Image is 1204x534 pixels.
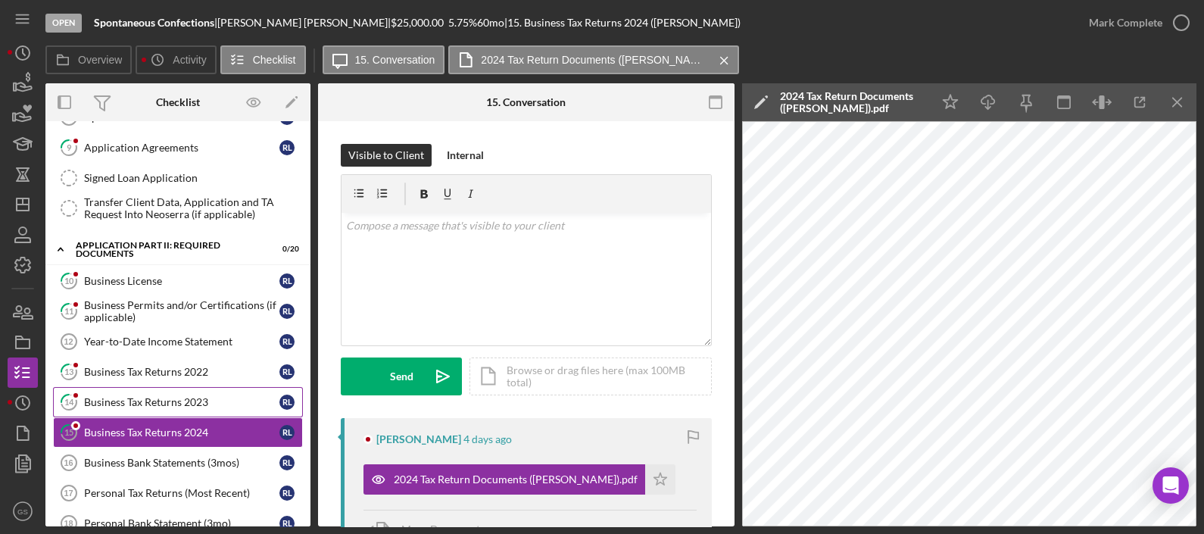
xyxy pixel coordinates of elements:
[84,517,279,529] div: Personal Bank Statement (3mo)
[439,144,491,167] button: Internal
[220,45,306,74] button: Checklist
[84,275,279,287] div: Business License
[84,336,279,348] div: Year-to-Date Income Statement
[448,45,739,74] button: 2024 Tax Return Documents ([PERSON_NAME]).pdf
[64,519,73,528] tspan: 18
[53,387,303,417] a: 14Business Tax Returns 2023RL
[279,304,295,319] div: R L
[173,54,206,66] label: Activity
[45,14,82,33] div: Open
[279,364,295,379] div: R L
[348,144,424,167] div: Visible to Client
[53,133,303,163] a: 9Application AgreementsRL
[8,496,38,526] button: GS
[45,45,132,74] button: Overview
[279,140,295,155] div: R L
[156,96,200,108] div: Checklist
[279,425,295,440] div: R L
[390,358,413,395] div: Send
[363,464,675,495] button: 2024 Tax Return Documents ([PERSON_NAME]).pdf
[84,457,279,469] div: Business Bank Statements (3mos)
[391,17,448,29] div: $25,000.00
[394,473,638,486] div: 2024 Tax Return Documents ([PERSON_NAME]).pdf
[64,397,74,407] tspan: 14
[1089,8,1162,38] div: Mark Complete
[447,144,484,167] div: Internal
[64,458,73,467] tspan: 16
[136,45,216,74] button: Activity
[279,486,295,501] div: R L
[486,96,566,108] div: 15. Conversation
[272,245,299,254] div: 0 / 20
[84,142,279,154] div: Application Agreements
[64,276,74,286] tspan: 10
[448,17,477,29] div: 5.75 %
[279,455,295,470] div: R L
[64,306,73,316] tspan: 11
[1074,8,1196,38] button: Mark Complete
[64,367,73,376] tspan: 13
[94,17,217,29] div: |
[253,54,296,66] label: Checklist
[279,395,295,410] div: R L
[355,54,435,66] label: 15. Conversation
[780,90,924,114] div: 2024 Tax Return Documents ([PERSON_NAME]).pdf
[53,326,303,357] a: 12Year-to-Date Income StatementRL
[17,507,28,516] text: GS
[84,196,302,220] div: Transfer Client Data, Application and TA Request Into Neoserra (if applicable)
[53,296,303,326] a: 11Business Permits and/or Certifications (if applicable)RL
[84,366,279,378] div: Business Tax Returns 2022
[84,487,279,499] div: Personal Tax Returns (Most Recent)
[1153,467,1189,504] div: Open Intercom Messenger
[341,144,432,167] button: Visible to Client
[53,193,303,223] a: Transfer Client Data, Application and TA Request Into Neoserra (if applicable)
[78,54,122,66] label: Overview
[84,172,302,184] div: Signed Loan Application
[53,163,303,193] a: Signed Loan Application
[84,426,279,439] div: Business Tax Returns 2024
[504,17,741,29] div: | 15. Business Tax Returns 2024 ([PERSON_NAME])
[64,337,73,346] tspan: 12
[53,448,303,478] a: 16Business Bank Statements (3mos)RL
[84,299,279,323] div: Business Permits and/or Certifications (if applicable)
[481,54,708,66] label: 2024 Tax Return Documents ([PERSON_NAME]).pdf
[53,266,303,296] a: 10Business LicenseRL
[53,417,303,448] a: 15Business Tax Returns 2024RL
[217,17,391,29] div: [PERSON_NAME] [PERSON_NAME] |
[279,334,295,349] div: R L
[323,45,445,74] button: 15. Conversation
[53,478,303,508] a: 17Personal Tax Returns (Most Recent)RL
[463,433,512,445] time: 2025-08-29 18:33
[64,489,73,498] tspan: 17
[53,357,303,387] a: 13Business Tax Returns 2022RL
[279,273,295,289] div: R L
[76,241,261,258] div: Application Part II: Required Documents
[64,427,73,437] tspan: 15
[376,433,461,445] div: [PERSON_NAME]
[279,516,295,531] div: R L
[67,142,72,152] tspan: 9
[94,16,214,29] b: Spontaneous Confections
[84,396,279,408] div: Business Tax Returns 2023
[341,358,462,395] button: Send
[477,17,504,29] div: 60 mo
